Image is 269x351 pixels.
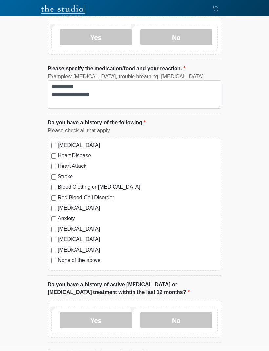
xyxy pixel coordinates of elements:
[140,29,212,46] label: No
[58,142,218,149] label: [MEDICAL_DATA]
[58,152,218,160] label: Heart Disease
[51,154,56,159] input: Heart Disease
[41,5,85,18] img: The Studio Med Spa Logo
[58,194,218,202] label: Red Blood Cell Disorder
[60,29,132,46] label: Yes
[58,246,218,254] label: [MEDICAL_DATA]
[51,258,56,264] input: None of the above
[48,65,186,73] label: Please specify the medication/food and your reaction.
[51,175,56,180] input: Stroke
[48,119,146,127] label: Do you have a history of the following
[51,185,56,190] input: Blood Clotting or [MEDICAL_DATA]
[58,257,218,265] label: None of the above
[51,164,56,169] input: Heart Attack
[58,163,218,170] label: Heart Attack
[48,127,221,135] div: Please check all that apply
[51,143,56,149] input: [MEDICAL_DATA]
[58,225,218,233] label: [MEDICAL_DATA]
[51,217,56,222] input: Anxiety
[58,184,218,191] label: Blood Clotting or [MEDICAL_DATA]
[60,312,132,329] label: Yes
[51,227,56,232] input: [MEDICAL_DATA]
[51,237,56,243] input: [MEDICAL_DATA]
[48,73,221,81] div: Examples: [MEDICAL_DATA], trouble breathing, [MEDICAL_DATA]
[48,281,221,297] label: Do you have a history of active [MEDICAL_DATA] or [MEDICAL_DATA] treatment withtin the last 12 mo...
[51,196,56,201] input: Red Blood Cell Disorder
[58,173,218,181] label: Stroke
[58,236,218,244] label: [MEDICAL_DATA]
[140,312,212,329] label: No
[51,248,56,253] input: [MEDICAL_DATA]
[51,206,56,211] input: [MEDICAL_DATA]
[58,215,218,223] label: Anxiety
[58,204,218,212] label: [MEDICAL_DATA]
